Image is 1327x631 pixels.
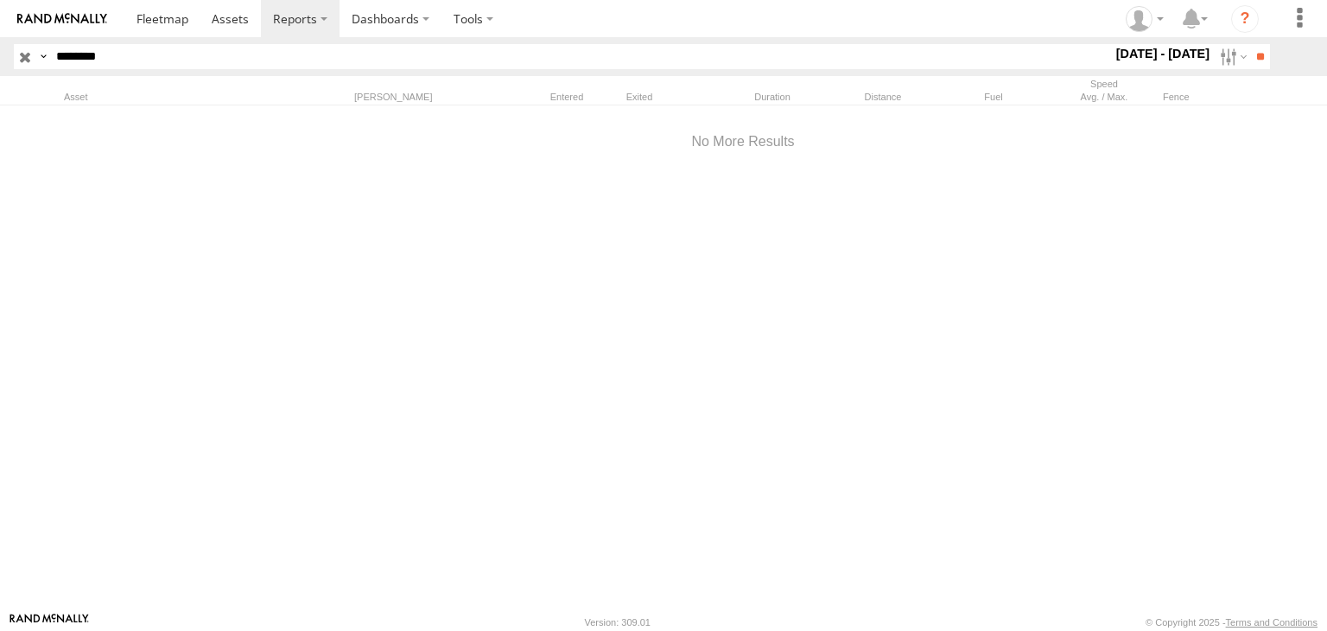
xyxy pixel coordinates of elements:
[1120,6,1170,32] div: Zulema McIntosch
[10,614,89,631] a: Visit our Website
[1113,44,1214,63] label: [DATE] - [DATE]
[942,91,1045,103] div: Fuel
[354,91,527,103] div: [PERSON_NAME]
[17,13,107,25] img: rand-logo.svg
[831,91,935,103] div: Distance
[1213,44,1250,69] label: Search Filter Options
[534,91,600,103] div: Entered
[64,91,306,103] div: Asset
[1226,617,1317,628] a: Terms and Conditions
[36,44,50,69] label: Search Query
[606,91,672,103] div: Exited
[721,91,824,103] div: Duration
[585,617,651,628] div: Version: 309.01
[1231,5,1259,33] i: ?
[1146,617,1317,628] div: © Copyright 2025 -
